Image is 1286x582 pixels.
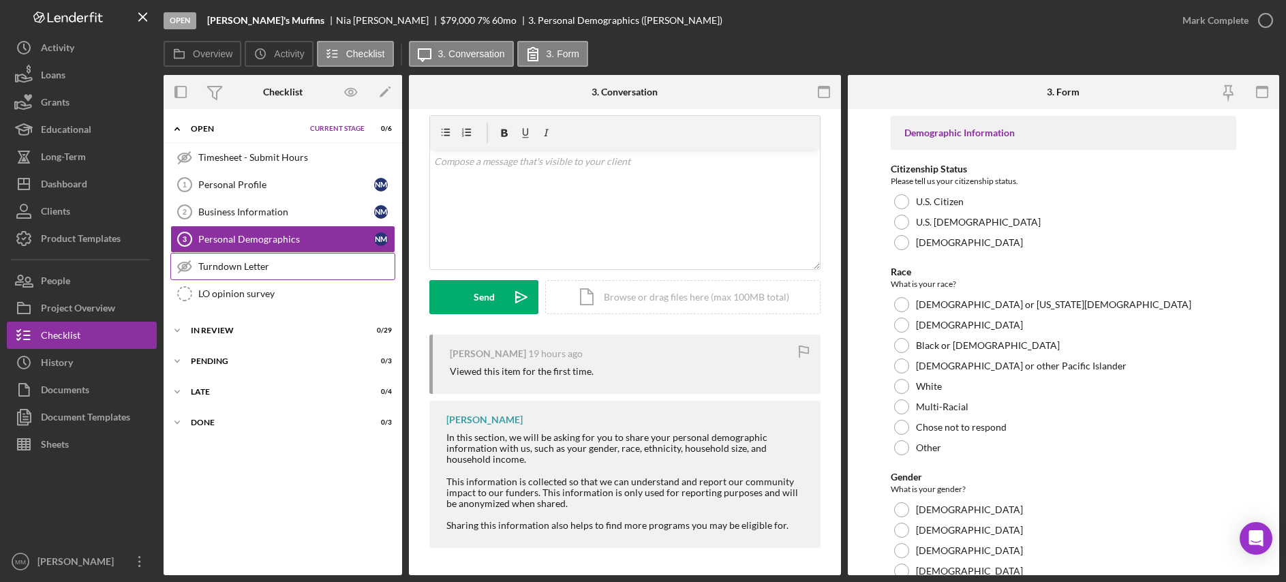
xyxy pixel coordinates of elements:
[891,472,1236,483] div: Gender
[450,348,526,359] div: [PERSON_NAME]
[891,483,1236,496] div: What is your gender?
[492,15,517,26] div: 60 mo
[41,403,130,434] div: Document Templates
[41,89,70,119] div: Grants
[891,164,1236,174] div: Citizenship Status
[7,61,157,89] button: Loans
[198,234,374,245] div: Personal Demographics
[891,174,1236,188] div: Please tell us your citizenship status.
[41,170,87,201] div: Dashboard
[274,48,304,59] label: Activity
[1240,522,1272,555] div: Open Intercom Messenger
[916,299,1191,310] label: [DEMOGRAPHIC_DATA] or [US_STATE][DEMOGRAPHIC_DATA]
[193,48,232,59] label: Overview
[7,349,157,376] button: History
[7,322,157,349] button: Checklist
[7,294,157,322] a: Project Overview
[7,116,157,143] button: Educational
[891,266,1236,277] div: Race
[7,89,157,116] button: Grants
[41,198,70,228] div: Clients
[916,340,1060,351] label: Black or [DEMOGRAPHIC_DATA]
[41,349,73,380] div: History
[450,366,594,377] div: Viewed this item for the first time.
[367,388,392,396] div: 0 / 4
[41,431,69,461] div: Sheets
[7,198,157,225] button: Clients
[183,181,187,189] tspan: 1
[170,144,395,171] a: Timesheet - Submit Hours
[438,48,505,59] label: 3. Conversation
[191,388,358,396] div: Late
[916,442,941,453] label: Other
[374,232,388,246] div: N M
[191,125,303,133] div: Open
[41,34,74,65] div: Activity
[904,127,1223,138] div: Demographic Information
[7,34,157,61] button: Activity
[170,198,395,226] a: 2Business InformationNM
[374,205,388,219] div: N M
[916,401,968,412] label: Multi-Racial
[198,152,395,163] div: Timesheet - Submit Hours
[7,267,157,294] a: People
[198,206,374,217] div: Business Information
[547,48,579,59] label: 3. Form
[7,225,157,252] button: Product Templates
[477,15,490,26] div: 7 %
[367,357,392,365] div: 0 / 3
[310,125,365,133] span: Current Stage
[367,125,392,133] div: 0 / 6
[41,267,70,298] div: People
[916,525,1023,536] label: [DEMOGRAPHIC_DATA]
[367,418,392,427] div: 0 / 3
[7,403,157,431] button: Document Templates
[517,41,588,67] button: 3. Form
[1047,87,1080,97] div: 3. Form
[7,376,157,403] button: Documents
[429,280,538,314] button: Send
[7,143,157,170] button: Long-Term
[446,432,807,465] div: In this section, we will be asking for you to share your personal demographic information with us...
[191,326,358,335] div: In Review
[7,548,157,575] button: MM[PERSON_NAME]
[346,48,385,59] label: Checklist
[446,414,523,425] div: [PERSON_NAME]
[916,504,1023,515] label: [DEMOGRAPHIC_DATA]
[528,348,583,359] time: 2025-09-23 22:19
[7,170,157,198] a: Dashboard
[41,376,89,407] div: Documents
[528,15,722,26] div: 3. Personal Demographics ([PERSON_NAME])
[41,116,91,147] div: Educational
[191,357,358,365] div: Pending
[374,178,388,192] div: N M
[263,87,303,97] div: Checklist
[592,87,658,97] div: 3. Conversation
[7,431,157,458] button: Sheets
[474,280,495,314] div: Send
[170,280,395,307] a: LO opinion survey
[191,418,358,427] div: Done
[409,41,514,67] button: 3. Conversation
[916,381,942,392] label: White
[916,217,1041,228] label: U.S. [DEMOGRAPHIC_DATA]
[15,558,26,566] text: MM
[891,277,1236,291] div: What is your race?
[207,15,324,26] b: [PERSON_NAME]'s Muffins
[1169,7,1279,34] button: Mark Complete
[198,179,374,190] div: Personal Profile
[41,225,121,256] div: Product Templates
[916,422,1007,433] label: Chose not to respond
[183,208,187,216] tspan: 2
